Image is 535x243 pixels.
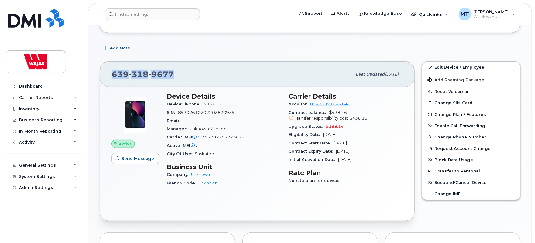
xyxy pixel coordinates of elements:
span: Manager [167,127,190,131]
span: Send Message [121,155,154,161]
h3: Business Unit [167,163,281,171]
span: Quicklinks [419,12,442,17]
span: No rate plan for device [289,178,342,183]
div: Michael Tran [454,8,520,20]
span: Alerts [337,10,350,17]
span: 353202253723626 [202,135,244,139]
span: 318 [129,70,148,79]
span: SIM [167,110,178,115]
span: Eligibility Date [289,132,323,137]
span: [DATE] [385,72,399,76]
a: Edit Device / Employee [422,62,520,73]
span: Email [167,118,182,123]
button: Reset Voicemail [422,86,520,97]
span: [DATE] [334,141,347,145]
span: 9677 [148,70,174,79]
span: Contract Expiry Date [289,149,336,154]
button: Suspend/Cancel Device [422,177,520,188]
button: Request Account Change [422,143,520,154]
h3: Carrier Details [289,93,403,100]
span: 89302610207202820939 [178,110,235,115]
button: Change Phone Number [422,132,520,143]
span: $388.16 [326,124,344,129]
span: Add Roaming Package [427,77,484,83]
a: Knowledge Base [354,7,406,20]
a: Support [295,7,327,20]
span: $438.16 [350,116,368,121]
span: Wireless Admin [474,14,509,19]
span: Device [167,102,185,106]
span: Unknown Manager [190,127,228,131]
span: Enable Call Forwarding [434,123,485,128]
button: Add Note [100,42,136,54]
span: Carrier IMEI [167,135,202,139]
span: iPhone 13 128GB [185,102,222,106]
span: Initial Activation Date [289,157,338,162]
span: Account [289,102,310,106]
button: Change Plan / Features [422,109,520,120]
a: Unknown [198,181,218,185]
span: [DATE] [336,149,350,154]
span: Suspend/Cancel Device [434,180,487,185]
span: Transfer responsibility cost [295,116,348,121]
h3: Rate Plan [289,169,403,177]
a: Alerts [327,7,354,20]
span: Company [167,172,191,177]
span: Knowledge Base [364,10,402,17]
input: Find something... [105,8,200,20]
span: [PERSON_NAME] [474,9,509,14]
span: Last updated [356,72,385,76]
span: [DATE] [338,157,352,162]
span: Active IMEI [167,143,200,148]
img: image20231002-3703462-1ig824h.jpeg [116,96,154,133]
span: — [182,118,186,123]
h3: Device Details [167,93,281,100]
span: Saskatoon [195,151,217,156]
span: Branch Code [167,181,198,185]
button: Change SIM Card [422,97,520,109]
a: 0549687184 - Bell [310,102,350,106]
span: Contract Start Date [289,141,334,145]
span: Change Plan / Features [434,112,486,117]
a: Unknown [191,172,210,177]
button: Add Roaming Package [422,73,520,86]
button: Transfer to Personal [422,166,520,177]
span: Contract balance [289,110,329,115]
span: Active [119,141,132,147]
span: Support [305,10,322,17]
button: Block Data Usage [422,154,520,166]
button: Send Message [111,153,159,164]
span: [DATE] [323,132,337,137]
button: Enable Call Forwarding [422,120,520,132]
span: Upgrade Status [289,124,326,129]
span: City Of Use [167,151,195,156]
span: — [200,143,204,148]
span: $438.16 [289,110,403,121]
button: Change IMEI [422,188,520,200]
span: Add Note [110,45,130,51]
span: 639 [112,70,174,79]
div: Quicklinks [407,8,453,20]
span: MT [460,10,469,18]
